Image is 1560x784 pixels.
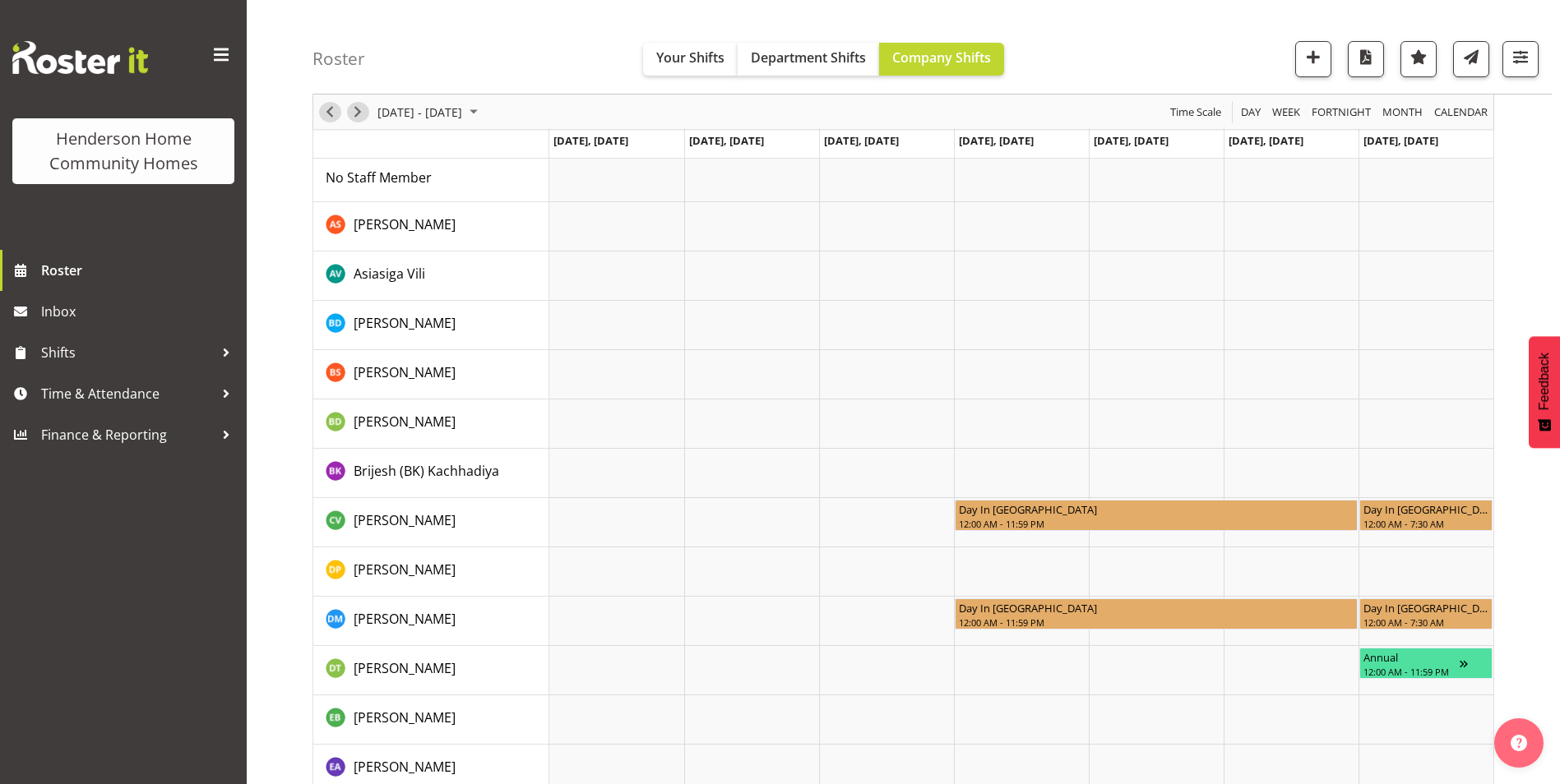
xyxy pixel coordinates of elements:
span: Finance & Reporting [41,422,214,447]
span: Department Shifts [751,48,866,67]
span: [PERSON_NAME] [354,363,456,381]
a: [PERSON_NAME] [354,510,456,530]
span: [PERSON_NAME] [354,511,456,529]
span: Shifts [41,340,214,365]
td: Cheenee Vargas resource [313,498,549,547]
img: Rosterit website logo [12,41,148,74]
button: Next [347,102,369,122]
td: Daniel Marticio resource [313,597,549,646]
span: [DATE], [DATE] [824,133,899,148]
div: 12:00 AM - 7:30 AM [1363,616,1488,629]
span: Roster [41,258,238,283]
div: Day In [GEOGRAPHIC_DATA] [959,500,1354,517]
td: Daljeet Prasad resource [313,547,549,597]
span: Day [1239,102,1262,122]
span: Inbox [41,299,238,324]
div: Next [344,95,372,129]
span: Your Shifts [656,48,724,67]
td: Arshdeep Singh resource [313,202,549,251]
span: [DATE], [DATE] [1229,133,1303,148]
span: [DATE], [DATE] [1094,133,1169,148]
button: Add a new shift [1295,41,1331,77]
div: Day In [GEOGRAPHIC_DATA] [959,599,1354,616]
td: Billie Sothern resource [313,350,549,399]
span: Company Shifts [892,48,991,67]
button: Fortnight [1309,102,1374,122]
button: Department Shifts [738,43,879,76]
a: [PERSON_NAME] [354,313,456,333]
button: Send a list of all shifts for the selected filtered period to all rostered employees. [1453,41,1489,77]
span: [PERSON_NAME] [354,758,456,776]
a: [PERSON_NAME] [354,412,456,431]
span: [DATE], [DATE] [959,133,1034,148]
div: 12:00 AM - 7:30 AM [1363,517,1488,530]
div: Previous [316,95,344,129]
button: Your Shifts [643,43,738,76]
span: Fortnight [1310,102,1373,122]
a: Asiasiga Vili [354,264,425,284]
a: [PERSON_NAME] [354,708,456,727]
a: [PERSON_NAME] [354,560,456,579]
span: Asiasiga Vili [354,265,425,283]
img: help-xxl-2.png [1511,735,1527,751]
span: Feedback [1537,353,1552,410]
td: Asiasiga Vili resource [313,251,549,301]
div: Henderson Home Community Homes [29,127,218,176]
div: Annual [1363,648,1460,665]
a: [PERSON_NAME] [354,362,456,382]
button: Timeline Month [1380,102,1426,122]
button: Previous [319,102,341,122]
div: Dipika Thapa"s event - Annual Begin From Sunday, October 12, 2025 at 12:00:00 AM GMT+13:00 Ends A... [1359,648,1493,679]
td: Dipika Thapa resource [313,646,549,695]
span: calendar [1433,102,1489,122]
button: Filter Shifts [1502,41,1539,77]
button: Highlight an important date within the roster. [1400,41,1437,77]
button: Time Scale [1168,102,1224,122]
button: October 06 - 12, 2025 [375,102,485,122]
span: [PERSON_NAME] [354,708,456,726]
div: Daniel Marticio"s event - Day In Lieu Begin From Thursday, October 9, 2025 at 12:00:00 AM GMT+13:... [955,598,1358,630]
div: Daniel Marticio"s event - Day In Lieu Begin From Sunday, October 12, 2025 at 12:00:00 AM GMT+13:0... [1359,598,1493,630]
a: No Staff Member [326,168,432,187]
span: Week [1271,102,1302,122]
span: [PERSON_NAME] [354,659,456,677]
span: [PERSON_NAME] [354,413,456,431]
a: [PERSON_NAME] [354,609,456,629]
button: Company Shifts [879,43,1004,76]
span: [DATE], [DATE] [553,133,628,148]
span: [PERSON_NAME] [354,215,456,233]
span: [PERSON_NAME] [354,314,456,332]
div: Day In [GEOGRAPHIC_DATA] [1363,599,1488,616]
span: Time & Attendance [41,381,214,406]
div: Day In [GEOGRAPHIC_DATA] [1363,500,1488,517]
span: No Staff Member [326,168,432,187]
div: 12:00 AM - 11:59 PM [959,517,1354,530]
a: Brijesh (BK) Kachhadiya [354,461,499,481]
td: Eloise Bailey resource [313,695,549,745]
td: Barbara Dunlop resource [313,301,549,350]
span: [DATE] - [DATE] [376,102,464,122]
span: [PERSON_NAME] [354,610,456,628]
span: [PERSON_NAME] [354,560,456,579]
span: [DATE], [DATE] [689,133,764,148]
div: Cheenee Vargas"s event - Day In Lieu Begin From Sunday, October 12, 2025 at 12:00:00 AM GMT+13:00... [1359,500,1493,531]
span: [DATE], [DATE] [1363,133,1438,148]
td: Billie-Rose Dunlop resource [313,399,549,449]
h4: Roster [312,49,365,68]
button: Timeline Day [1238,102,1264,122]
a: [PERSON_NAME] [354,214,456,234]
div: 12:00 AM - 11:59 PM [959,616,1354,629]
span: Month [1381,102,1424,122]
button: Download a PDF of the roster according to the set date range. [1348,41,1384,77]
a: [PERSON_NAME] [354,757,456,777]
a: [PERSON_NAME] [354,658,456,678]
td: Brijesh (BK) Kachhadiya resource [313,449,549,498]
div: Cheenee Vargas"s event - Day In Lieu Begin From Thursday, October 9, 2025 at 12:00:00 AM GMT+13:0... [955,500,1358,531]
button: Feedback - Show survey [1529,336,1560,448]
span: Time Scale [1169,102,1223,122]
div: 12:00 AM - 11:59 PM [1363,665,1460,678]
button: Month [1432,102,1491,122]
td: No Staff Member resource [313,153,549,202]
button: Timeline Week [1270,102,1303,122]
